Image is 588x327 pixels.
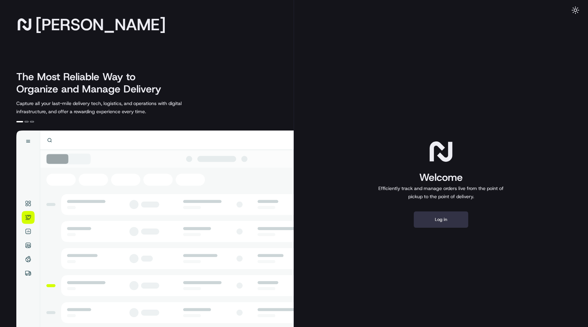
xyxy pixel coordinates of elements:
h1: Welcome [376,171,506,184]
p: Efficiently track and manage orders live from the point of pickup to the point of delivery. [376,184,506,201]
p: Capture all your last-mile delivery tech, logistics, and operations with digital infrastructure, ... [16,99,212,116]
button: Log in [414,211,468,228]
h2: The Most Reliable Way to Organize and Manage Delivery [16,71,169,95]
span: [PERSON_NAME] [35,18,166,31]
